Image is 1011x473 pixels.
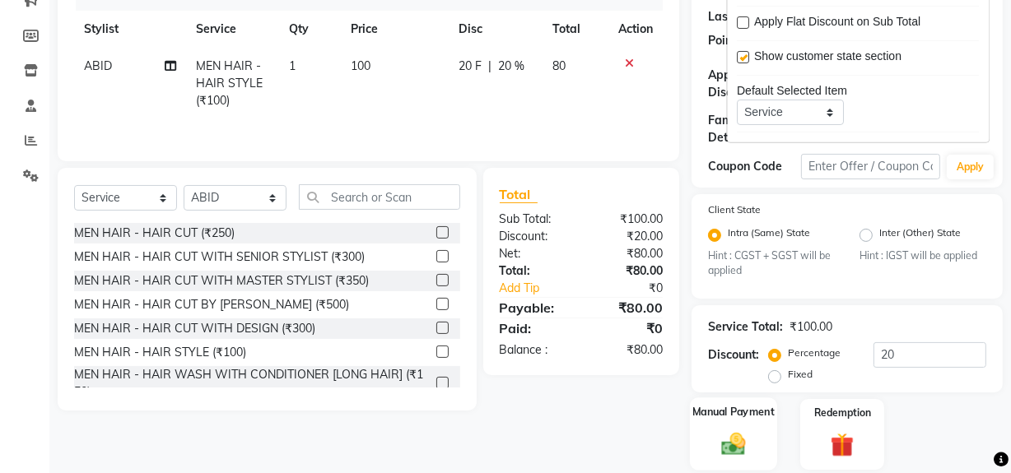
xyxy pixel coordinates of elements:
img: _gift.svg [823,430,861,459]
span: 20 F [459,58,482,75]
label: Client State [708,202,761,217]
span: | [488,58,492,75]
input: Search or Scan [299,184,460,210]
div: Default Selected Item [738,82,980,100]
div: ₹80.00 [581,245,675,262]
div: ₹100.00 [581,211,675,228]
div: Paid: [487,318,581,338]
small: Hint : CGST + SGST will be applied [708,248,835,279]
th: Price [341,11,449,48]
th: Qty [279,11,341,48]
div: Service Total: [708,318,783,336]
div: ₹0 [597,280,675,297]
div: Discount: [708,346,759,364]
div: MEN HAIR - HAIR CUT WITH SENIOR STYLIST (₹300) [74,248,365,266]
div: ₹100.00 [790,318,832,336]
th: Stylist [74,11,186,48]
label: Redemption [814,406,871,420]
div: Balance : [487,341,581,359]
div: Net: [487,245,581,262]
th: Service [186,11,279,48]
div: Total: [487,262,581,280]
span: 1 [289,58,296,73]
span: Apply Flat Discount on Sub Total [755,13,921,34]
label: Inter (Other) State [879,225,961,245]
div: Payable: [487,298,581,318]
div: ₹80.00 [581,341,675,359]
th: Disc [449,11,543,48]
div: Discount: [487,228,581,245]
div: Family Details [708,112,801,146]
div: ₹80.00 [581,298,675,318]
input: Enter Offer / Coupon Code [801,154,940,179]
div: Coupon Code [708,158,801,175]
span: Total [500,186,538,203]
div: MEN HAIR - HAIR WASH WITH CONDITIONER [LONG HAIR] (₹150) [74,366,430,401]
div: ₹0 [581,318,675,338]
label: Manual Payment [692,405,775,420]
div: MEN HAIR - HAIR CUT BY [PERSON_NAME] (₹500) [74,296,349,313]
label: Percentage [788,345,841,360]
div: MEN HAIR - HAIR CUT WITH DESIGN (₹300) [74,320,315,337]
div: Sub Total: [487,211,581,228]
th: Action [608,11,663,48]
a: Add Tip [487,280,597,297]
span: ABID [84,58,112,73]
img: _cash.svg [714,430,753,458]
label: Intra (Same) State [728,225,810,245]
div: Points: [708,32,745,49]
span: 80 [552,58,566,73]
div: ₹20.00 [581,228,675,245]
div: MEN HAIR - HAIR CUT WITH MASTER STYLIST (₹350) [74,272,369,290]
label: Fixed [788,367,813,382]
button: Apply [947,155,994,179]
th: Total [543,11,608,48]
div: MEN HAIR - HAIR STYLE (₹100) [74,344,246,361]
div: Last Visit: [708,8,763,26]
span: 100 [351,58,370,73]
div: MEN HAIR - HAIR CUT (₹250) [74,225,235,242]
span: Show customer state section [755,48,902,68]
small: Hint : IGST will be applied [860,248,986,263]
span: MEN HAIR - HAIR STYLE (₹100) [196,58,263,108]
div: Apply Discount [708,67,801,101]
div: ₹80.00 [581,262,675,280]
span: 20 % [498,58,524,75]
